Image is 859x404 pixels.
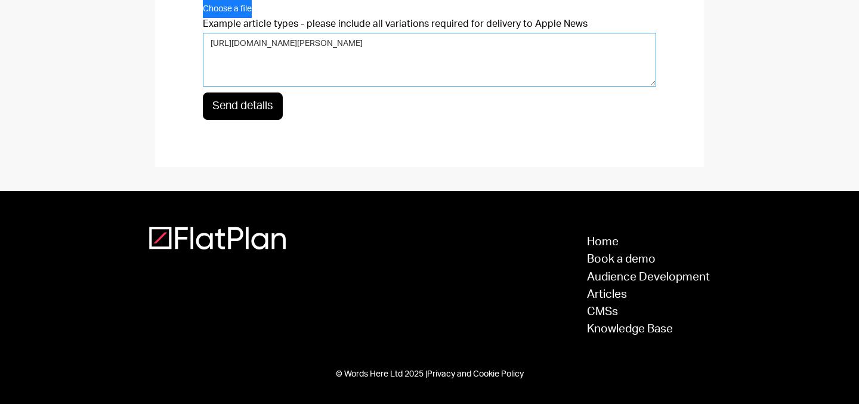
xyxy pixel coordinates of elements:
[587,323,710,335] a: Knowledge Base
[427,370,524,378] a: Privacy and Cookie Policy
[587,272,710,283] a: Audience Development
[203,92,283,120] input: Send details
[587,306,710,317] a: CMSs
[203,18,656,30] label: Example article types - please include all variations required for delivery to Apple News
[587,236,710,248] a: Home
[149,368,710,380] div: © Words Here Ltd 2025 |
[587,254,710,265] a: Book a demo
[587,289,710,300] a: Articles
